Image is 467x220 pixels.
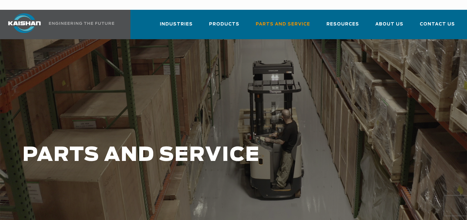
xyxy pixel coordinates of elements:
span: Parts and Service [256,21,310,28]
span: Products [209,21,239,28]
a: Contact Us [420,16,455,38]
a: Parts and Service [256,16,310,38]
span: Contact Us [420,21,455,28]
span: About Us [375,21,403,28]
a: Products [209,16,239,38]
h1: PARTS AND SERVICE [23,144,373,166]
span: Resources [326,21,359,28]
a: Industries [160,16,193,38]
span: Industries [160,21,193,28]
a: Resources [326,16,359,38]
img: Engineering the future [49,22,114,25]
a: About Us [375,16,403,38]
